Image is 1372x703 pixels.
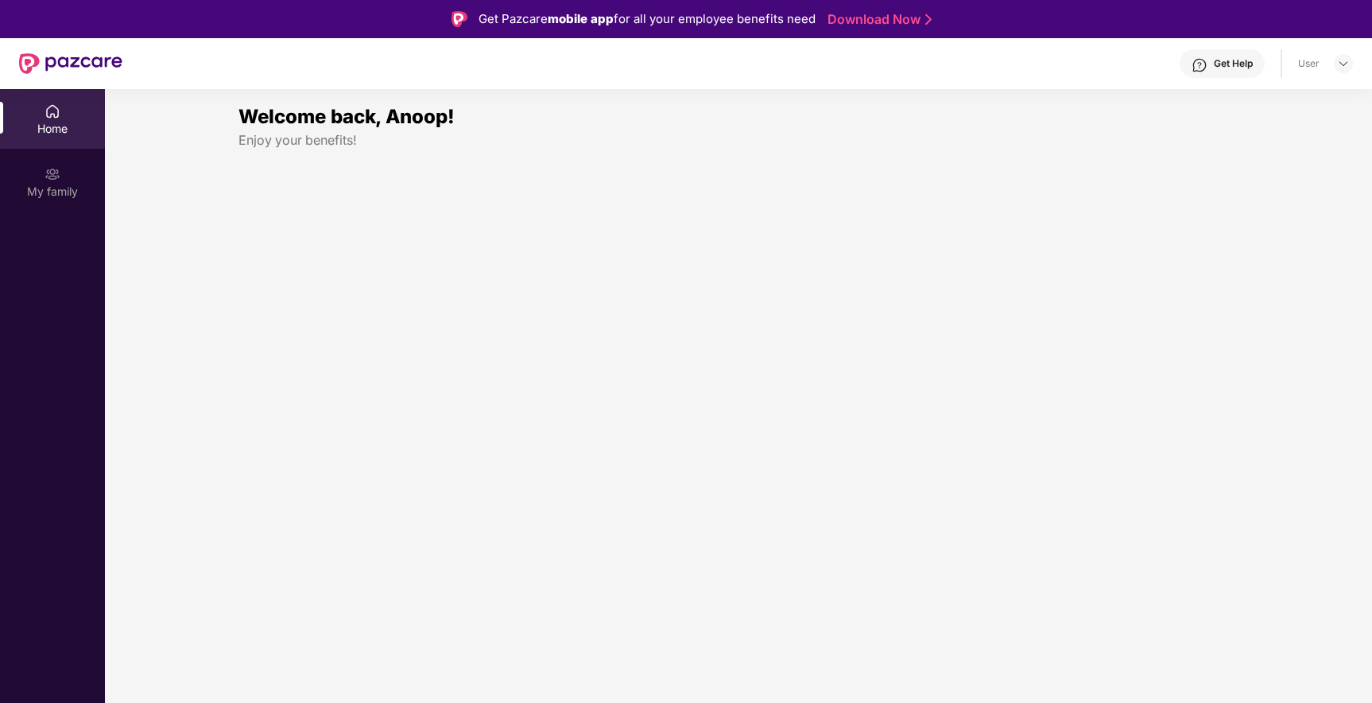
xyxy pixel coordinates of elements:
div: Get Help [1214,57,1253,70]
a: Download Now [827,11,927,28]
img: Logo [452,11,467,27]
div: Enjoy your benefits! [238,132,1239,149]
img: svg+xml;base64,PHN2ZyBpZD0iRHJvcGRvd24tMzJ4MzIiIHhtbG5zPSJodHRwOi8vd3d3LnczLm9yZy8yMDAwL3N2ZyIgd2... [1337,57,1350,70]
span: Welcome back, Anoop! [238,105,455,128]
img: svg+xml;base64,PHN2ZyBpZD0iSGVscC0zMngzMiIgeG1sbnM9Imh0dHA6Ly93d3cudzMub3JnLzIwMDAvc3ZnIiB3aWR0aD... [1192,57,1207,73]
strong: mobile app [548,11,614,26]
img: svg+xml;base64,PHN2ZyBpZD0iSG9tZSIgeG1sbnM9Imh0dHA6Ly93d3cudzMub3JnLzIwMDAvc3ZnIiB3aWR0aD0iMjAiIG... [45,103,60,119]
img: New Pazcare Logo [19,53,122,74]
div: User [1298,57,1320,70]
img: Stroke [925,11,932,28]
img: svg+xml;base64,PHN2ZyB3aWR0aD0iMjAiIGhlaWdodD0iMjAiIHZpZXdCb3g9IjAgMCAyMCAyMCIgZmlsbD0ibm9uZSIgeG... [45,166,60,182]
div: Get Pazcare for all your employee benefits need [479,10,816,29]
